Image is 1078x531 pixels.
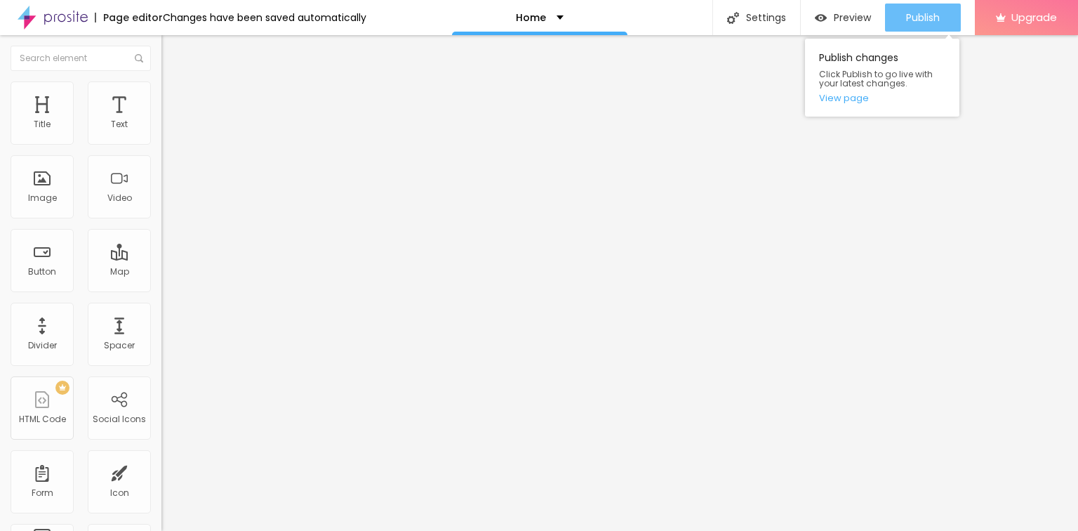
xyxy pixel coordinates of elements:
div: Video [107,193,132,203]
div: Publish changes [805,39,959,117]
div: HTML Code [19,414,66,424]
iframe: Editor [161,35,1078,531]
p: Home [516,13,546,22]
div: Divider [28,341,57,350]
div: Social Icons [93,414,146,424]
div: Title [34,119,51,129]
div: Text [111,119,128,129]
div: Image [28,193,57,203]
img: view-1.svg [815,12,827,24]
div: Page editor [95,13,163,22]
img: Icone [727,12,739,24]
a: View page [819,93,945,103]
div: Spacer [104,341,135,350]
button: Publish [885,4,961,32]
div: Map [110,267,129,277]
span: Click Publish to go live with your latest changes. [819,70,945,88]
span: Preview [834,12,871,23]
div: Changes have been saved automatically [163,13,366,22]
button: Preview [801,4,885,32]
div: Form [32,488,53,498]
input: Search element [11,46,151,71]
span: Publish [906,12,940,23]
div: Icon [110,488,129,498]
span: Upgrade [1011,11,1057,23]
div: Button [28,267,56,277]
img: Icone [135,54,143,63]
